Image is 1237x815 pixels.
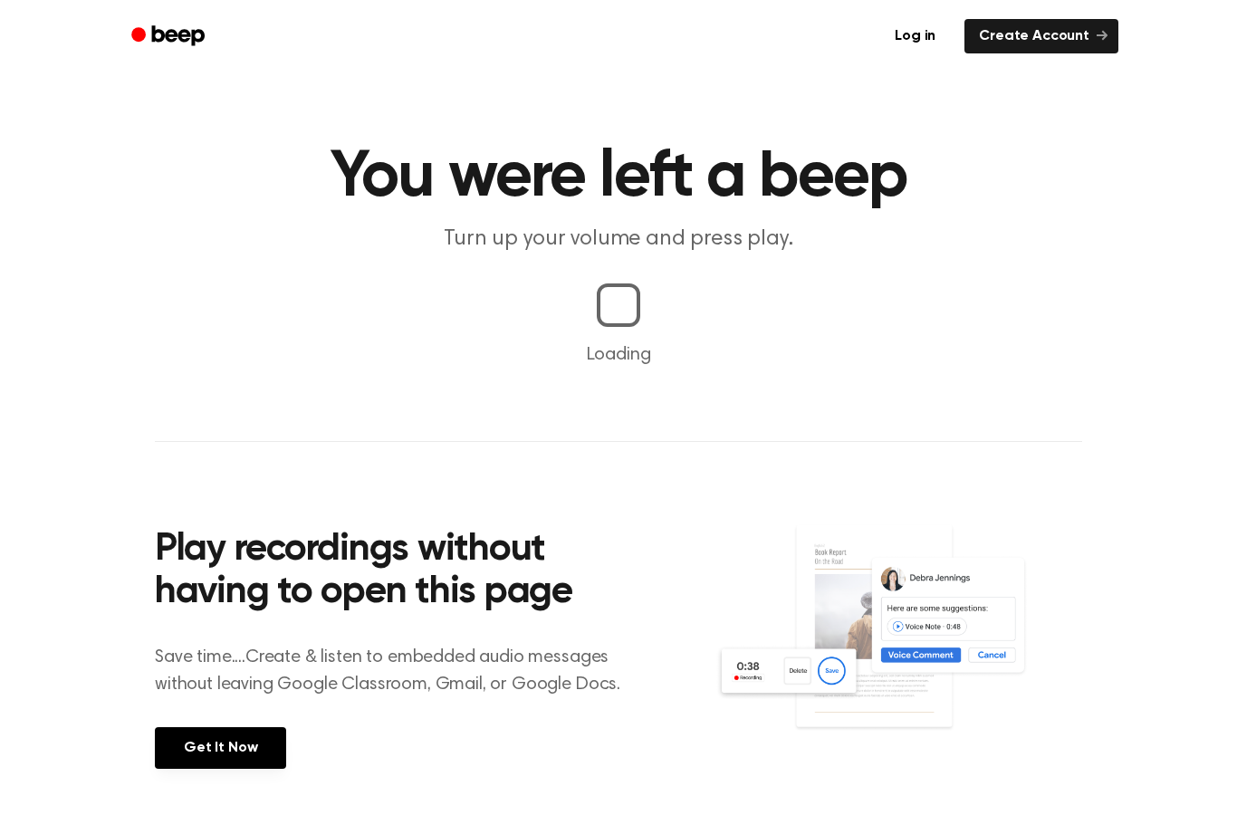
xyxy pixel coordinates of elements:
[119,19,221,54] a: Beep
[155,529,643,615] h2: Play recordings without having to open this page
[22,341,1215,369] p: Loading
[715,523,1082,767] img: Voice Comments on Docs and Recording Widget
[964,19,1118,53] a: Create Account
[155,644,643,698] p: Save time....Create & listen to embedded audio messages without leaving Google Classroom, Gmail, ...
[271,225,966,254] p: Turn up your volume and press play.
[155,145,1082,210] h1: You were left a beep
[877,15,954,57] a: Log in
[155,727,286,769] a: Get It Now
